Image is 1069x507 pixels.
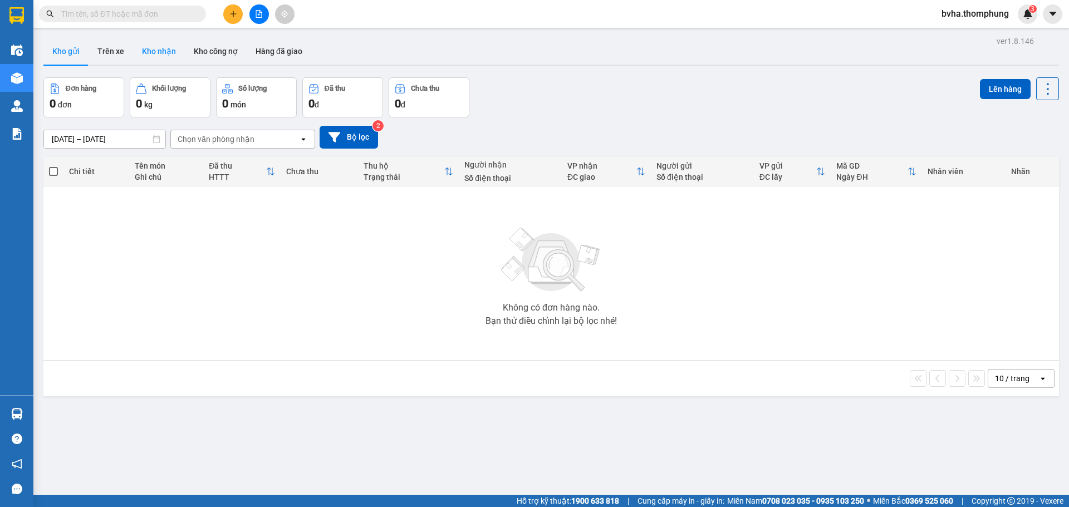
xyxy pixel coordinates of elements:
div: Người nhận [464,160,556,169]
svg: open [299,135,308,144]
span: question-circle [12,434,22,444]
div: ver 1.8.146 [997,35,1034,47]
img: logo-vxr [9,7,24,24]
img: warehouse-icon [11,100,23,112]
span: ⚪️ [867,499,870,503]
th: Toggle SortBy [831,157,922,186]
span: kg [144,100,153,109]
div: Chọn văn phòng nhận [178,134,254,145]
span: đ [401,100,405,109]
div: Đã thu [325,85,345,92]
div: Đơn hàng [66,85,96,92]
div: HTTT [209,173,266,181]
span: món [231,100,246,109]
button: Chưa thu0đ [389,77,469,117]
div: Đã thu [209,161,266,170]
button: Đơn hàng0đơn [43,77,124,117]
span: 0 [222,97,228,110]
button: Kho công nợ [185,38,247,65]
button: Hàng đã giao [247,38,311,65]
span: Hỗ trợ kỹ thuật: [517,495,619,507]
span: search [46,10,54,18]
span: Miền Bắc [873,495,953,507]
input: Select a date range. [44,130,165,148]
button: caret-down [1043,4,1062,24]
button: file-add [249,4,269,24]
img: solution-icon [11,128,23,140]
div: ĐC lấy [759,173,817,181]
div: Số lượng [238,85,267,92]
span: Cung cấp máy in - giấy in: [638,495,724,507]
img: warehouse-icon [11,72,23,84]
div: Mã GD [836,161,908,170]
div: Thu hộ [364,161,444,170]
span: bvha.thomphung [933,7,1018,21]
span: 0 [50,97,56,110]
th: Toggle SortBy [562,157,651,186]
th: Toggle SortBy [358,157,459,186]
span: message [12,484,22,494]
img: svg+xml;base64,PHN2ZyBjbGFzcz0ibGlzdC1wbHVnX19zdmciIHhtbG5zPSJodHRwOi8vd3d3LnczLm9yZy8yMDAwL3N2Zy... [496,221,607,299]
div: Chi tiết [69,167,123,176]
div: Ngày ĐH [836,173,908,181]
span: 0 [136,97,142,110]
div: ĐC giao [567,173,636,181]
span: Miền Nam [727,495,864,507]
div: Chưa thu [286,167,352,176]
div: Số điện thoại [464,174,556,183]
span: file-add [255,10,263,18]
div: Số điện thoại [656,173,748,181]
div: Ghi chú [135,173,198,181]
button: aim [275,4,295,24]
span: 0 [395,97,401,110]
span: đ [315,100,319,109]
button: Khối lượng0kg [130,77,210,117]
span: caret-down [1048,9,1058,19]
span: | [962,495,963,507]
div: Chưa thu [411,85,439,92]
svg: open [1038,374,1047,383]
span: đơn [58,100,72,109]
th: Toggle SortBy [203,157,281,186]
button: Kho nhận [133,38,185,65]
img: warehouse-icon [11,408,23,420]
input: Tìm tên, số ĐT hoặc mã đơn [61,8,193,20]
div: Tên món [135,161,198,170]
span: | [627,495,629,507]
div: VP nhận [567,161,636,170]
div: Nhãn [1011,167,1053,176]
span: 0 [308,97,315,110]
span: copyright [1007,497,1015,505]
div: Nhân viên [928,167,999,176]
button: Đã thu0đ [302,77,383,117]
sup: 2 [372,120,384,131]
div: Khối lượng [152,85,186,92]
span: aim [281,10,288,18]
div: 10 / trang [995,373,1029,384]
div: Bạn thử điều chỉnh lại bộ lọc nhé! [486,317,617,326]
span: 3 [1031,5,1034,13]
span: plus [229,10,237,18]
img: warehouse-icon [11,45,23,56]
button: Trên xe [89,38,133,65]
div: Trạng thái [364,173,444,181]
button: Số lượng0món [216,77,297,117]
th: Toggle SortBy [754,157,831,186]
button: Lên hàng [980,79,1031,99]
button: Bộ lọc [320,126,378,149]
div: Không có đơn hàng nào. [503,303,600,312]
sup: 3 [1029,5,1037,13]
strong: 1900 633 818 [571,496,619,505]
button: Kho gửi [43,38,89,65]
div: VP gửi [759,161,817,170]
span: notification [12,459,22,469]
button: plus [223,4,243,24]
img: icon-new-feature [1023,9,1033,19]
strong: 0369 525 060 [905,496,953,505]
div: Người gửi [656,161,748,170]
strong: 0708 023 035 - 0935 103 250 [762,496,864,505]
